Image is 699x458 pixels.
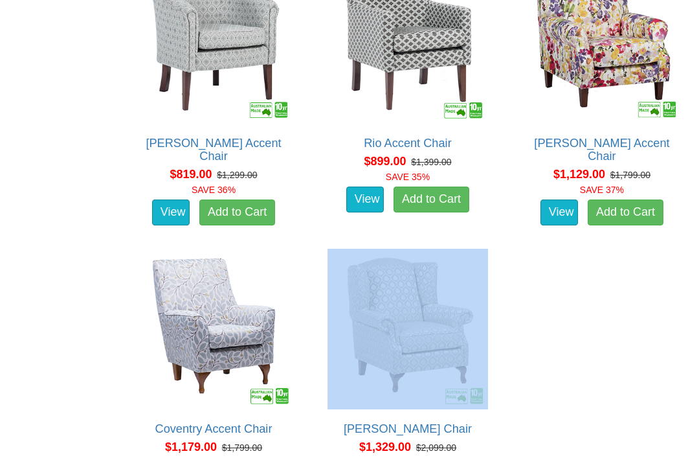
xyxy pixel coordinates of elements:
[364,155,406,168] span: $899.00
[165,441,217,453] span: $1,179.00
[364,137,451,150] a: Rio Accent Chair
[170,168,212,181] span: $819.00
[553,168,605,181] span: $1,129.00
[155,422,272,435] a: Coventry Accent Chair
[192,185,236,195] font: SAVE 36%
[359,441,411,453] span: $1,329.00
[580,185,624,195] font: SAVE 37%
[416,442,456,453] del: $2,099.00
[394,187,469,212] a: Add to Cart
[146,137,281,163] a: [PERSON_NAME] Accent Chair
[344,422,472,435] a: [PERSON_NAME] Chair
[610,170,650,180] del: $1,799.00
[217,170,257,180] del: $1,299.00
[327,249,488,409] img: Winston Wing Chair
[386,172,430,182] font: SAVE 35%
[152,200,190,225] a: View
[222,442,262,453] del: $1,799.00
[133,249,294,409] img: Coventry Accent Chair
[540,200,578,225] a: View
[534,137,669,163] a: [PERSON_NAME] Accent Chair
[199,200,275,225] a: Add to Cart
[346,187,384,212] a: View
[411,157,451,167] del: $1,399.00
[588,200,663,225] a: Add to Cart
